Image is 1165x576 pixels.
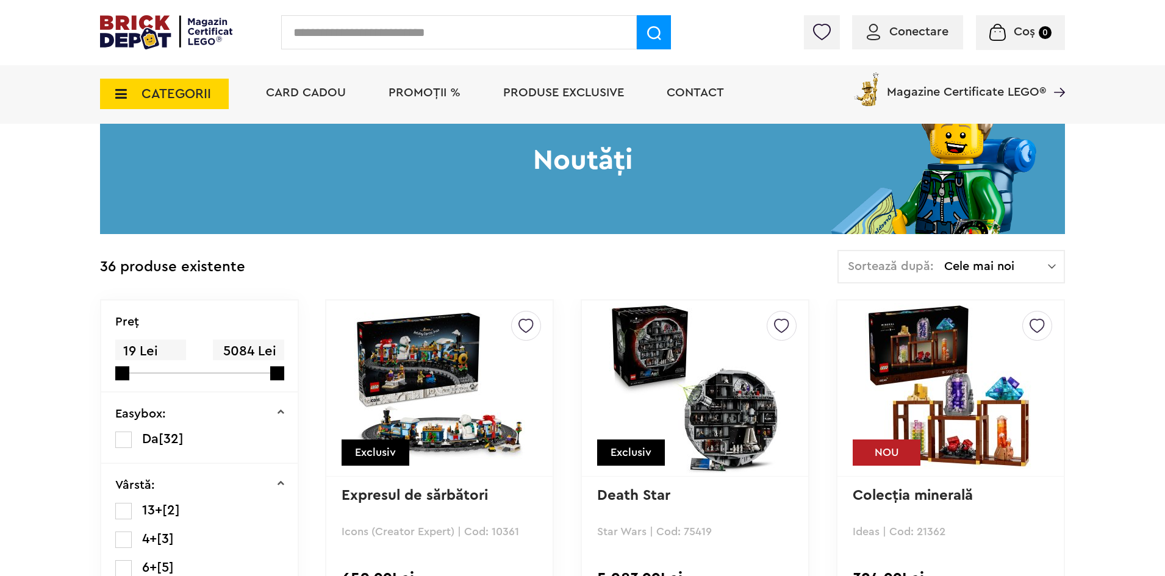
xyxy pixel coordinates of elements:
a: PROMOȚII % [389,87,461,99]
span: [2] [162,503,180,517]
p: Icons (Creator Expert) | Cod: 10361 [342,526,537,537]
img: Expresul de sărbători [354,303,525,474]
span: Conectare [889,26,948,38]
span: [5] [157,561,174,574]
span: 19 Lei [115,340,186,363]
span: 4+ [142,532,157,546]
div: Exclusiv [597,439,665,466]
div: 36 produse existente [100,250,245,285]
a: Colecţia minerală [853,488,973,503]
a: Produse exclusive [503,87,624,99]
a: Contact [667,87,724,99]
div: Exclusiv [342,439,409,466]
p: Easybox: [115,408,166,420]
span: Magazine Certificate LEGO® [887,70,1046,98]
div: NOU [853,439,920,466]
span: Cele mai noi [944,260,1048,272]
span: Sortează după: [848,260,934,272]
span: 13+ [142,503,162,517]
p: Vârstă: [115,479,155,491]
span: 5084 Lei [213,340,284,363]
small: 0 [1039,26,1052,39]
span: Da [142,432,159,446]
p: Ideas | Cod: 21362 [853,526,1048,537]
img: Death Star [609,303,780,474]
span: CATEGORII [142,87,211,101]
a: Magazine Certificate LEGO® [1046,70,1065,82]
h1: Noutăți [100,87,1065,234]
a: Card Cadou [266,87,346,99]
a: Expresul de sărbători [342,488,488,503]
a: Conectare [867,26,948,38]
img: Colecţia minerală [865,303,1036,474]
a: Death Star [597,488,670,503]
p: Star Wars | Cod: 75419 [597,526,793,537]
span: [32] [159,432,184,446]
span: Coș [1014,26,1035,38]
span: 6+ [142,561,157,574]
span: [3] [157,532,174,546]
p: Preţ [115,316,139,328]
